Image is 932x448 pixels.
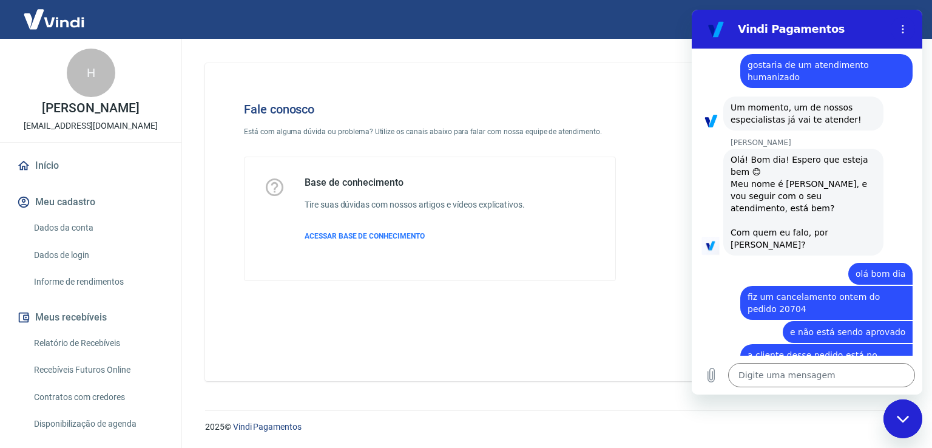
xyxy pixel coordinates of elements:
[29,243,167,268] a: Dados de login
[205,421,903,433] p: 2025 ©
[15,304,167,331] button: Meus recebíveis
[67,49,115,97] div: H
[667,83,852,245] img: Fale conosco
[305,232,425,240] span: ACESSAR BASE DE CONHECIMENTO
[15,152,167,179] a: Início
[874,8,917,31] button: Sair
[305,199,525,211] h6: Tire suas dúvidas com nossos artigos e vídeos explicativos.
[24,120,158,132] p: [EMAIL_ADDRESS][DOMAIN_NAME]
[15,189,167,216] button: Meu cadastro
[244,102,616,117] h4: Fale conosco
[29,385,167,410] a: Contratos com credores
[244,126,616,137] p: Está com alguma dúvida ou problema? Utilize os canais abaixo para falar com nossa equipe de atend...
[29,412,167,436] a: Disponibilização de agenda
[305,231,525,242] a: ACESSAR BASE DE CONHECIMENTO
[42,102,139,115] p: [PERSON_NAME]
[29,270,167,294] a: Informe de rendimentos
[305,177,525,189] h5: Base de conhecimento
[29,358,167,382] a: Recebíveis Futuros Online
[29,216,167,240] a: Dados da conta
[15,1,93,38] img: Vindi
[692,10,922,395] iframe: Janela de mensagens
[29,331,167,356] a: Relatório de Recebíveis
[883,399,922,438] iframe: Botão para abrir a janela de mensagens, conversa em andamento
[233,422,302,432] a: Vindi Pagamentos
